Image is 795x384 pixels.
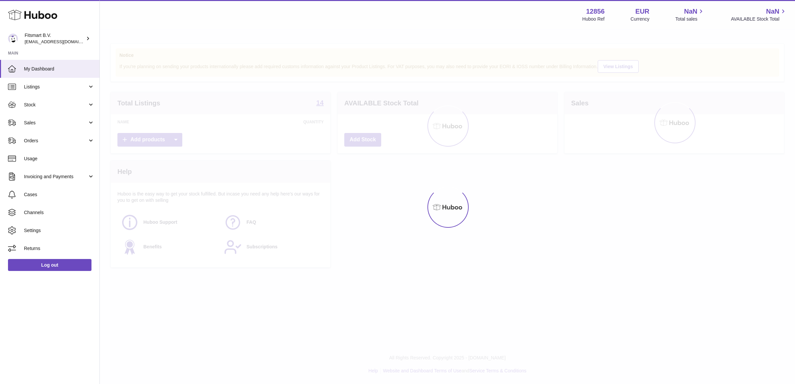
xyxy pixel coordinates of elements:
[582,16,605,22] div: Huboo Ref
[766,7,779,16] span: NaN
[25,32,84,45] div: Fitsmart B.V.
[25,39,98,44] span: [EMAIL_ADDRESS][DOMAIN_NAME]
[635,7,649,16] strong: EUR
[8,34,18,44] img: internalAdmin-12856@internal.huboo.com
[24,84,87,90] span: Listings
[24,138,87,144] span: Orders
[24,209,94,216] span: Channels
[24,174,87,180] span: Invoicing and Payments
[675,7,705,22] a: NaN Total sales
[24,192,94,198] span: Cases
[675,16,705,22] span: Total sales
[24,245,94,252] span: Returns
[24,156,94,162] span: Usage
[731,7,787,22] a: NaN AVAILABLE Stock Total
[24,66,94,72] span: My Dashboard
[586,7,605,16] strong: 12856
[684,7,697,16] span: NaN
[24,227,94,234] span: Settings
[24,102,87,108] span: Stock
[24,120,87,126] span: Sales
[731,16,787,22] span: AVAILABLE Stock Total
[8,259,91,271] a: Log out
[631,16,650,22] div: Currency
